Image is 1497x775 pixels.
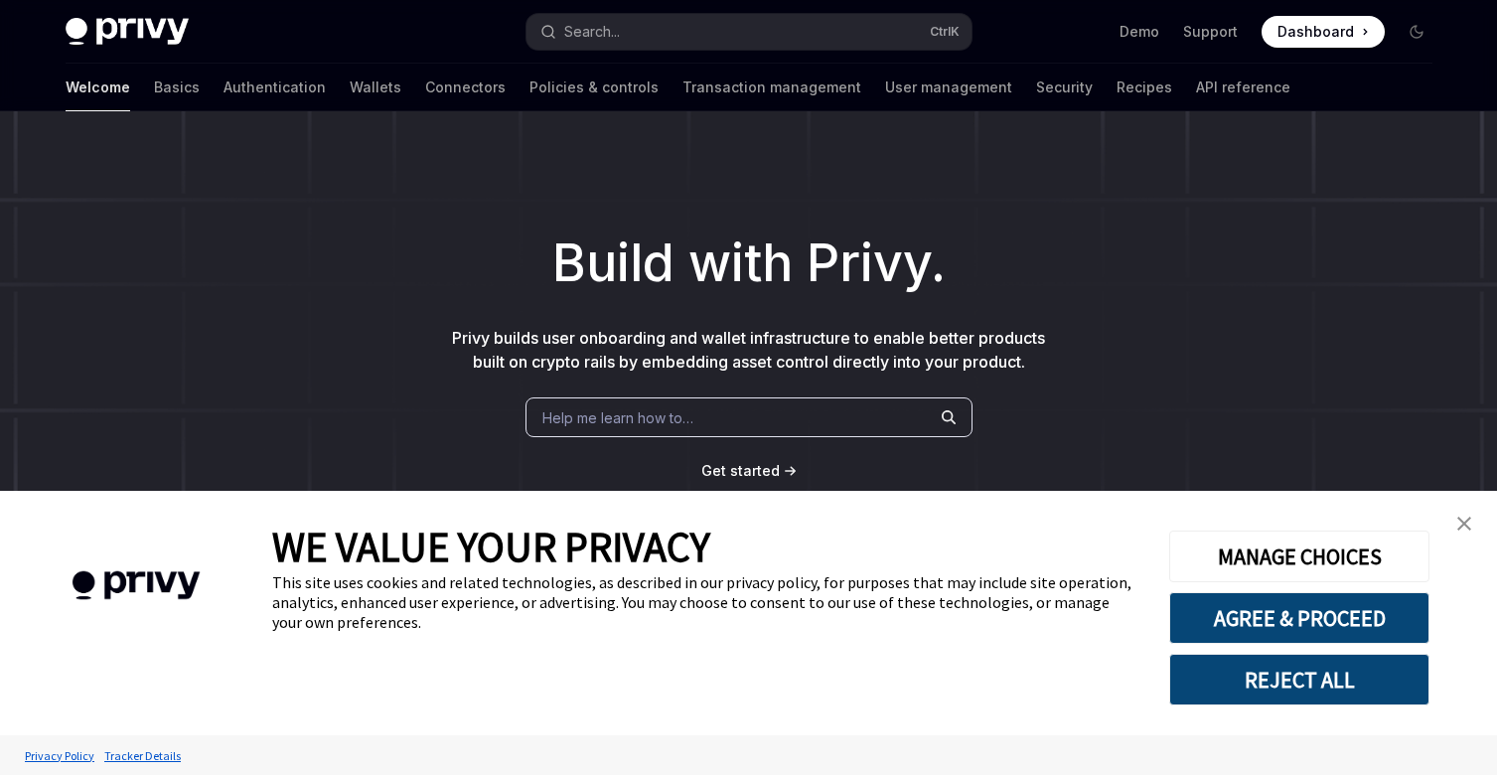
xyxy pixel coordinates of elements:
span: Dashboard [1277,22,1354,42]
img: company logo [30,542,242,629]
a: Wallets [350,64,401,111]
button: MANAGE CHOICES [1169,531,1429,582]
img: dark logo [66,18,189,46]
a: Get started [701,461,780,481]
div: Search... [564,20,620,44]
a: Authentication [224,64,326,111]
button: AGREE & PROCEED [1169,592,1429,644]
a: API reference [1196,64,1290,111]
span: WE VALUE YOUR PRIVACY [272,521,710,572]
a: Connectors [425,64,506,111]
span: Help me learn how to… [542,407,693,428]
button: REJECT ALL [1169,654,1429,705]
a: Security [1036,64,1093,111]
a: Dashboard [1262,16,1385,48]
span: Privy builds user onboarding and wallet infrastructure to enable better products built on crypto ... [452,328,1045,372]
a: Recipes [1117,64,1172,111]
a: Privacy Policy [20,738,99,773]
h1: Build with Privy. [32,225,1465,302]
a: Support [1183,22,1238,42]
a: close banner [1444,504,1484,543]
span: Get started [701,462,780,479]
a: Tracker Details [99,738,186,773]
img: close banner [1457,517,1471,531]
a: Transaction management [682,64,861,111]
button: Open search [526,14,972,50]
button: Toggle dark mode [1401,16,1432,48]
span: Ctrl K [930,24,960,40]
div: This site uses cookies and related technologies, as described in our privacy policy, for purposes... [272,572,1139,632]
a: Basics [154,64,200,111]
a: User management [885,64,1012,111]
a: Demo [1120,22,1159,42]
a: Policies & controls [529,64,659,111]
a: Welcome [66,64,130,111]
